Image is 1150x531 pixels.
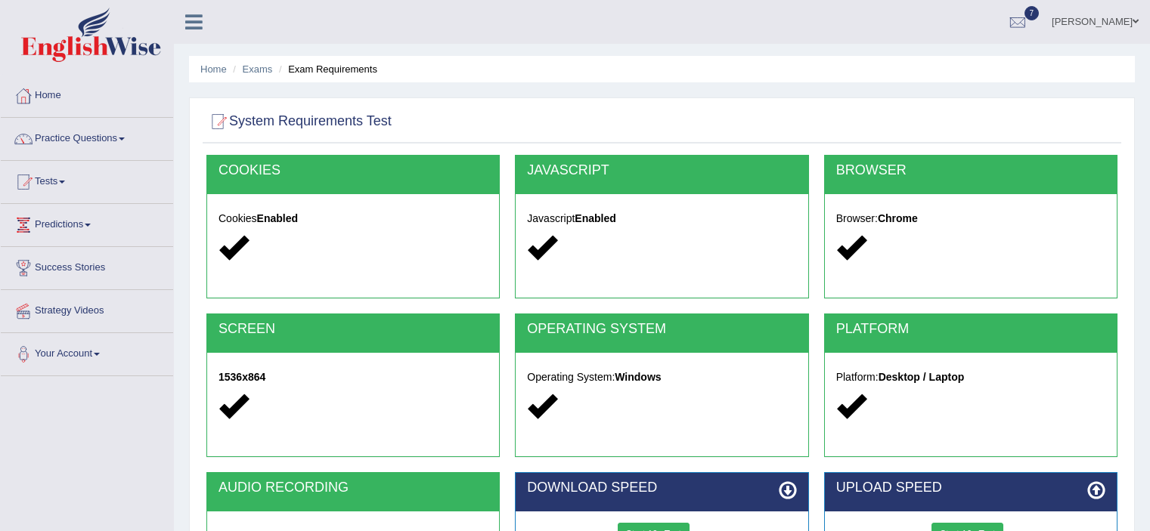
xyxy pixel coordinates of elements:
[1,204,173,242] a: Predictions
[1,247,173,285] a: Success Stories
[219,213,488,224] h5: Cookies
[575,212,615,224] strong: Enabled
[1,333,173,371] a: Your Account
[527,372,796,383] h5: Operating System:
[527,322,796,337] h2: OPERATING SYSTEM
[615,371,661,383] strong: Windows
[200,63,227,75] a: Home
[836,163,1105,178] h2: BROWSER
[836,480,1105,495] h2: UPLOAD SPEED
[836,213,1105,224] h5: Browser:
[206,110,392,133] h2: System Requirements Test
[527,163,796,178] h2: JAVASCRIPT
[1,161,173,199] a: Tests
[219,480,488,495] h2: AUDIO RECORDING
[257,212,298,224] strong: Enabled
[243,63,273,75] a: Exams
[1024,6,1040,20] span: 7
[1,290,173,328] a: Strategy Videos
[275,62,377,76] li: Exam Requirements
[219,322,488,337] h2: SCREEN
[527,213,796,224] h5: Javascript
[836,322,1105,337] h2: PLATFORM
[219,163,488,178] h2: COOKIES
[836,372,1105,383] h5: Platform:
[1,75,173,113] a: Home
[219,371,265,383] strong: 1536x864
[879,371,965,383] strong: Desktop / Laptop
[878,212,918,224] strong: Chrome
[527,480,796,495] h2: DOWNLOAD SPEED
[1,118,173,156] a: Practice Questions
